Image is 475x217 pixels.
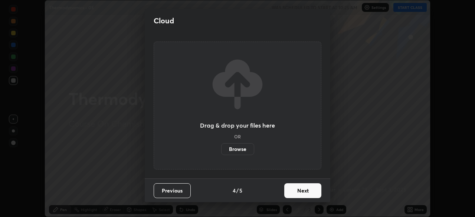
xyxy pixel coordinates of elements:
[239,187,242,194] h4: 5
[236,187,239,194] h4: /
[154,16,174,26] h2: Cloud
[154,183,191,198] button: Previous
[284,183,321,198] button: Next
[233,187,236,194] h4: 4
[234,134,241,139] h5: OR
[200,122,275,128] h3: Drag & drop your files here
